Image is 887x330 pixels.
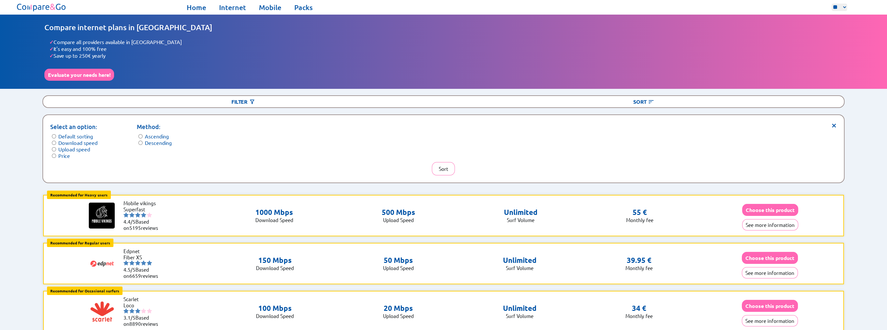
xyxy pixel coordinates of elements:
img: Button open the filtering menu [249,99,255,105]
label: Download speed [58,139,98,146]
button: See more information [742,315,798,326]
a: Packs [294,3,313,12]
span: ✓ [49,39,53,45]
img: Logo of Edpnet [89,251,115,277]
button: Choose this product [742,300,798,312]
p: Select an option: [50,122,98,131]
a: Mobile [259,3,281,12]
a: Choose this product [742,255,798,261]
a: See more information [742,270,798,276]
li: Based on reviews [123,218,162,231]
img: Logo of Mobile vikings [89,203,115,229]
label: Ascending [145,133,169,139]
img: starnr1 [123,308,129,313]
li: Superfast [123,206,162,212]
a: Choose this product [742,303,798,309]
button: Choose this product [742,204,798,216]
img: starnr5 [147,260,152,265]
p: Surf Volume [503,265,536,271]
li: Based on reviews [123,266,162,279]
p: Surf Volume [503,313,536,319]
p: 34 € [632,304,646,313]
p: 20 Mbps [383,304,414,313]
button: See more information [742,267,798,278]
p: Unlimited [503,256,536,265]
span: 3.1/5 [123,314,135,321]
img: starnr2 [129,308,134,313]
b: Recommended for Occasional surfers [50,288,119,293]
p: Surf Volume [504,217,538,223]
div: Sort [443,96,844,107]
p: 55 € [633,208,647,217]
img: starnr5 [147,212,152,218]
p: Download Speed [256,265,294,271]
button: Sort [432,162,455,175]
button: Evaluate your needs here! [44,69,114,81]
li: It's easy and 100% free [49,45,843,52]
li: Fiber XS [123,254,162,260]
p: 39.95 € [627,256,651,265]
button: Choose this product [742,252,798,264]
a: Choose this product [742,207,798,213]
img: starnr4 [141,212,146,218]
span: 4.5/5 [123,266,135,273]
p: Upload Speed [383,265,414,271]
p: Monthly fee [625,265,653,271]
p: Download Speed [256,313,294,319]
label: Descending [145,139,172,146]
p: Monthly fee [625,313,653,319]
img: starnr2 [129,212,134,218]
b: Recommended for Heavy users [50,192,108,197]
img: starnr3 [135,308,140,313]
img: starnr3 [135,212,140,218]
img: starnr1 [123,212,129,218]
li: Compare all providers available in [GEOGRAPHIC_DATA] [49,39,843,45]
p: Download Speed [255,217,293,223]
img: starnr1 [123,260,129,265]
h1: Compare internet plans in [GEOGRAPHIC_DATA] [44,23,843,32]
img: Logo of Scarlet [89,299,115,324]
img: starnr4 [141,260,146,265]
img: starnr4 [141,308,146,313]
p: Unlimited [504,208,538,217]
div: Filter [43,96,443,107]
p: 50 Mbps [383,256,414,265]
span: × [831,122,837,127]
a: Internet [219,3,246,12]
label: Upload speed [58,146,90,152]
span: 6659 [129,273,141,279]
span: 8890 [129,321,141,327]
p: 1000 Mbps [255,208,293,217]
span: 4.4/5 [123,218,135,225]
span: ✓ [49,45,53,52]
li: Scarlet [123,296,162,302]
p: 150 Mbps [256,256,294,265]
img: starnr2 [129,260,134,265]
button: See more information [742,219,798,230]
a: See more information [742,318,798,324]
a: See more information [742,222,798,228]
p: Monthly fee [626,217,653,223]
img: Button open the sorting menu [648,99,654,105]
p: Method: [137,122,172,131]
p: Upload Speed [383,313,414,319]
span: ✓ [49,52,53,59]
p: 100 Mbps [256,304,294,313]
p: 500 Mbps [382,208,415,217]
li: Edpnet [123,248,162,254]
img: starnr3 [135,260,140,265]
li: Based on reviews [123,314,162,327]
span: 5195 [129,225,141,231]
p: Upload Speed [382,217,415,223]
label: Price [58,152,70,159]
li: Mobile vikings [123,200,162,206]
label: Default sorting [58,133,93,139]
img: Logo of Compare&Go [16,2,68,13]
img: starnr5 [147,308,152,313]
li: Save up to 250€ yearly [49,52,843,59]
b: Recommended for Regular users [50,240,110,245]
a: Home [187,3,206,12]
li: Loco [123,302,162,308]
p: Unlimited [503,304,536,313]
